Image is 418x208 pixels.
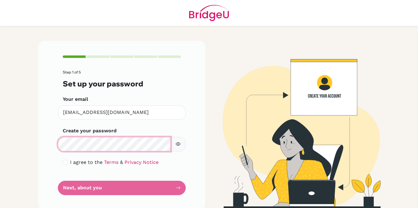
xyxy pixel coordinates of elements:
span: Step 1 of 5 [63,70,81,74]
a: Privacy Notice [125,159,159,165]
label: Your email [63,96,88,103]
span: & [120,159,123,165]
span: I agree to the [70,159,103,165]
input: Insert your email* [58,105,186,120]
label: Create your password [63,127,117,134]
a: Terms [104,159,118,165]
h3: Set up your password [63,79,181,88]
